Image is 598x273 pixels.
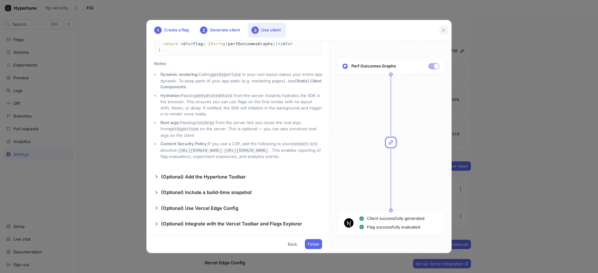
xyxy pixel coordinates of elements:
[305,239,322,249] button: Finish
[161,189,252,196] p: (Optional) Include a build-time snapshot
[251,26,259,34] div: 3
[367,224,420,230] p: Flag successfully evaluated
[161,220,302,228] p: (Optional) Integrate with the Vercel Toolbar and Flags Explorer
[159,93,322,117] li: Passing from the server instantly hydrates the SDK in the browser. This ensures you can use flags...
[160,72,199,77] strong: Dynamic rendering:
[344,218,354,228] img: Next Logo
[178,148,268,153] code: [URL][DOMAIN_NAME] [URL][DOMAIN_NAME]
[169,127,199,132] code: getHypertune
[154,189,252,196] button: (Optional) Include a build-time snapshot
[160,120,180,125] strong: Root args:
[159,120,322,139] li: Passing from the server lets you reuse the root args from on the server. This is optional — you c...
[195,121,214,125] code: rootArgs
[196,94,232,98] code: dehydratedState
[367,215,425,222] p: Client successfully generated
[161,174,246,181] p: (Optional) Add the Hypertune Toolbar
[291,142,318,146] code: connect-src
[308,242,319,246] span: Finish
[150,23,194,38] div: Create a flag
[248,23,286,38] div: Use client
[154,174,246,181] button: (Optional) Add the Hypertune Toolbar
[196,23,245,38] div: Generate client
[285,239,300,249] button: Back
[351,63,396,69] p: Perf Outcomes Graphs
[159,141,322,160] li: If you use a CSP, add the following to your directive: . This enables reporting of flag evaluatio...
[154,220,302,228] button: (Optional) Integrate with the Vercel Toolbar and Flags Explorer
[154,26,162,34] div: 1
[288,242,297,246] span: Back
[160,141,208,146] strong: Content Security Policy:
[154,61,166,66] strong: Notes
[200,26,207,34] div: 2
[154,205,238,212] button: (Optional) Use Vercel Edge Config
[212,72,241,77] code: getHypertune
[161,205,238,212] p: (Optional) Use Vercel Edge Config
[159,72,322,90] li: Calling in your root layout makes your entire app dynamic. To keep parts of your app static (e.g....
[160,93,181,98] strong: Hydration:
